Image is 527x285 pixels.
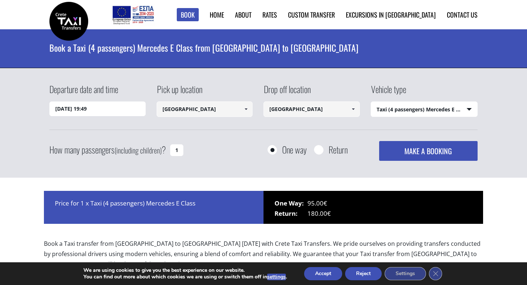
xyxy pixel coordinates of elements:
h1: Book a Taxi (4 passengers) Mercedes E Class from [GEOGRAPHIC_DATA] to [GEOGRAPHIC_DATA] [49,29,478,66]
label: Pick up location [157,83,202,101]
a: Contact us [447,10,478,19]
button: Accept [304,267,342,280]
a: Home [210,10,224,19]
button: MAKE A BOOKING [379,141,478,161]
a: Custom Transfer [288,10,335,19]
div: Price for 1 x Taxi (4 passengers) Mercedes E Class [44,191,263,224]
button: Close GDPR Cookie Banner [429,267,442,280]
button: settings [267,274,286,280]
a: Show All Items [347,101,359,117]
a: Rates [262,10,277,19]
a: Book [177,8,199,22]
span: Return: [274,208,307,219]
label: Departure date and time [49,83,118,101]
p: We are using cookies to give you the best experience on our website. [83,267,287,274]
img: e-bannersEUERDF180X90.jpg [111,4,155,26]
a: Show All Items [240,101,252,117]
button: Reject [345,267,382,280]
small: (including children) [115,145,162,156]
a: About [235,10,251,19]
input: Select pickup location [157,101,253,117]
label: Drop off location [263,83,311,101]
label: How many passengers ? [49,141,166,159]
input: Select drop-off location [263,101,360,117]
p: You can find out more about which cookies we are using or switch them off in . [83,274,287,280]
span: Taxi (4 passengers) Mercedes E Class [371,102,478,117]
a: Excursions in [GEOGRAPHIC_DATA] [346,10,436,19]
button: Settings [385,267,426,280]
label: Vehicle type [371,83,406,101]
label: One way [282,145,307,154]
div: 95.00€ 180.00€ [263,191,483,224]
p: Book a Taxi transfer from [GEOGRAPHIC_DATA] to [GEOGRAPHIC_DATA] [DATE] with Crete Taxi Transfers... [44,238,483,275]
label: Return [329,145,348,154]
img: Crete Taxi Transfers | Book a Taxi transfer from Rethymnon city to Heraklion airport | Crete Taxi... [49,2,88,41]
span: One Way: [274,198,307,208]
a: Crete Taxi Transfers | Book a Taxi transfer from Rethymnon city to Heraklion airport | Crete Taxi... [49,16,88,24]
